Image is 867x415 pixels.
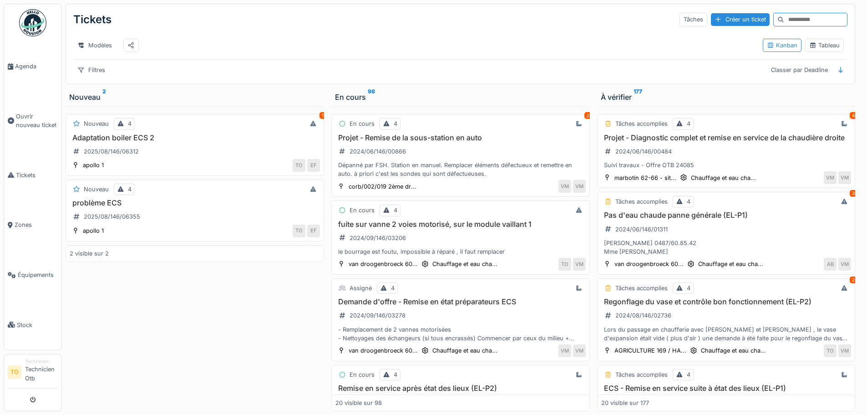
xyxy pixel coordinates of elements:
[4,41,61,92] a: Agenda
[84,212,140,221] div: 2025/08/146/06355
[16,112,58,129] span: Ouvrir nouveau ticket
[349,260,418,268] div: van droogenbroeck 60...
[767,63,832,77] div: Classer par Deadline
[687,197,690,206] div: 4
[18,271,58,279] span: Équipements
[601,92,852,102] div: À vérifier
[601,161,852,169] div: Suivi travaux - Offre OTB 24085
[4,200,61,250] a: Zones
[128,119,132,128] div: 4
[84,119,109,128] div: Nouveau
[17,321,58,329] span: Stock
[601,399,649,407] div: 20 visible sur 177
[850,190,857,197] div: 3
[307,159,320,172] div: EF
[335,384,586,393] h3: Remise en service après état des lieux (EL-P2)
[601,325,852,343] div: Lors du passage en chaufferie avec [PERSON_NAME] et [PERSON_NAME] , le vase d'expansion était vid...
[350,311,406,320] div: 2024/09/146/03278
[558,344,571,357] div: VM
[102,92,106,102] sup: 2
[838,258,851,271] div: VM
[293,159,305,172] div: TO
[84,185,109,194] div: Nouveau
[350,119,375,128] div: En cours
[307,225,320,237] div: EF
[293,225,305,237] div: TO
[687,370,690,379] div: 4
[615,225,668,234] div: 2024/06/146/01311
[350,234,406,242] div: 2024/09/146/03206
[15,220,58,229] span: Zones
[25,358,58,365] div: Technicien
[4,300,61,350] a: Stock
[319,112,326,119] div: 1
[335,297,586,306] h3: Demande d'offre - Remise en état préparateurs ECS
[601,384,852,393] h3: ECS - Remise en service suite à état des lieux (EL-P1)
[615,197,668,206] div: Tâches accomplies
[824,258,837,271] div: AB
[83,226,104,235] div: apollo 1
[25,358,58,386] li: Technicien Otb
[83,161,104,169] div: apollo 1
[4,250,61,300] a: Équipements
[824,344,837,357] div: TO
[615,119,668,128] div: Tâches accomplies
[368,92,375,102] sup: 98
[350,206,375,215] div: En cours
[335,247,586,256] div: le bourrage est foutu, impossible à réparé , il faut remplacer
[335,220,586,229] h3: fuite sur vanne 2 voies motorisé, sur le module vaillant 1
[701,346,766,355] div: Chauffage et eau cha...
[335,92,586,102] div: En cours
[558,258,571,271] div: TO
[615,311,671,320] div: 2024/08/146/02736
[335,133,586,142] h3: Projet - Remise de la sous-station en auto
[394,206,397,215] div: 4
[335,399,382,407] div: 20 visible sur 98
[432,260,497,268] div: Chauffage et eau cha...
[614,174,676,182] div: marbotin 62-66 - sit...
[4,150,61,200] a: Tickets
[698,260,763,268] div: Chauffage et eau cha...
[573,180,586,193] div: VM
[850,277,857,283] div: 2
[634,92,642,102] sup: 177
[19,9,46,36] img: Badge_color-CXgf-gQk.svg
[70,133,320,142] h3: Adaptation boiler ECS 2
[584,112,592,119] div: 2
[432,346,497,355] div: Chauffage et eau cha...
[614,346,686,355] div: AGRICULTURE 169 / HA...
[84,147,139,156] div: 2025/08/146/06312
[73,39,116,52] div: Modèles
[838,344,851,357] div: VM
[70,249,109,258] div: 2 visible sur 2
[850,112,857,119] div: 4
[767,41,797,50] div: Kanban
[350,284,372,292] div: Assigné
[394,119,397,128] div: 4
[615,147,672,156] div: 2024/06/146/00484
[614,260,684,268] div: van droogenbroeck 60...
[601,133,852,142] h3: Projet - Diagnostic complet et remise en service de la chaudière droite
[350,370,375,379] div: En cours
[8,358,58,389] a: TO TechnicienTechnicien Otb
[687,119,690,128] div: 4
[335,325,586,343] div: - Remplacement de 2 vannes motorisées - Nettoyages des échangeurs (si tous encrassés) Commencer p...
[349,346,418,355] div: van droogenbroeck 60...
[391,284,395,292] div: 4
[838,171,851,184] div: VM
[601,297,852,306] h3: Regonflage du vase et contrôle bon fonctionnement (EL-P2)
[687,284,690,292] div: 4
[73,63,109,77] div: Filtres
[809,41,840,50] div: Tableau
[573,344,586,357] div: VM
[679,13,707,26] div: Tâches
[691,174,756,182] div: Chauffage et eau cha...
[69,92,320,102] div: Nouveau
[350,147,406,156] div: 2024/06/146/00866
[16,171,58,179] span: Tickets
[601,211,852,220] h3: Pas d'eau chaude panne générale (EL-P1)
[335,161,586,178] div: Dépanné par FSH. Station en manuel. Remplacer éléments défectueux et remettre en auto. à priori c...
[394,370,397,379] div: 4
[601,239,852,256] div: [PERSON_NAME] 0487/60.85.42 Mme [PERSON_NAME]
[824,171,837,184] div: VM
